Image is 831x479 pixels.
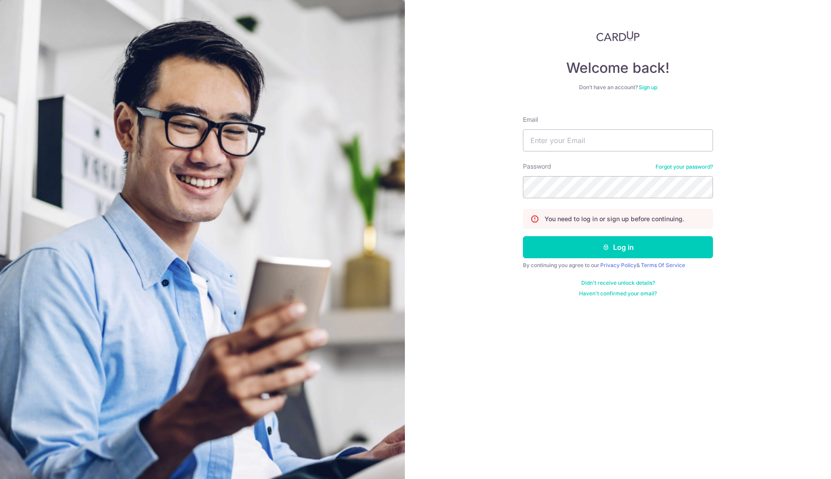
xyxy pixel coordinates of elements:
h4: Welcome back! [523,59,713,77]
a: Terms Of Service [641,262,685,268]
label: Email [523,115,538,124]
a: Haven't confirmed your email? [579,290,657,297]
a: Didn't receive unlock details? [581,279,655,287]
div: Don’t have an account? [523,84,713,91]
img: CardUp Logo [596,31,640,41]
p: You need to log in or sign up before continuing. [545,215,684,223]
a: Privacy Policy [600,262,637,268]
a: Sign up [639,84,657,91]
input: Enter your Email [523,129,713,151]
label: Password [523,162,551,171]
div: By continuing you agree to our & [523,262,713,269]
a: Forgot your password? [656,163,713,170]
button: Log in [523,236,713,258]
